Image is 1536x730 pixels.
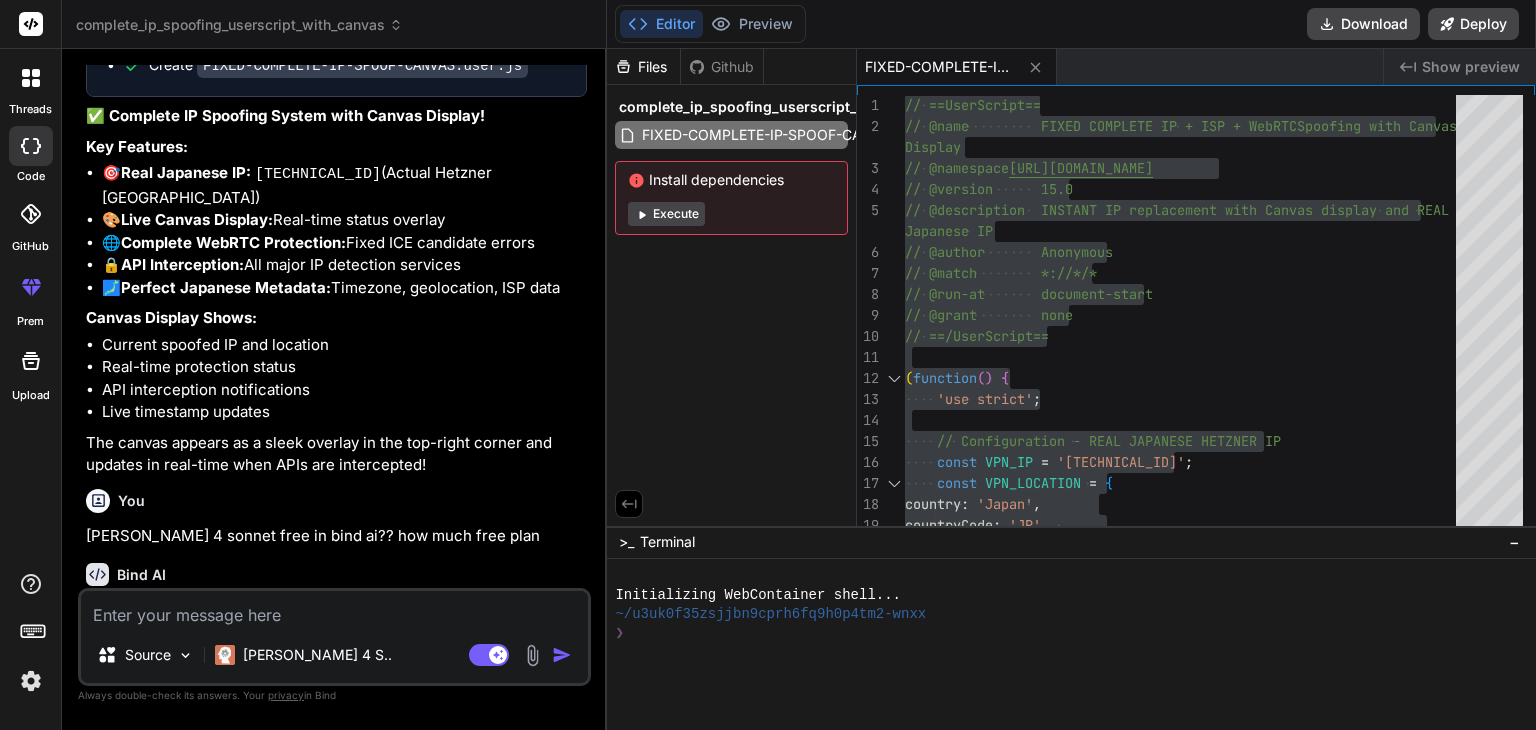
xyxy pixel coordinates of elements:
strong: ✅ Complete IP Spoofing System with Canvas Display! [86,106,485,125]
img: settings [14,664,48,698]
p: Source [125,645,171,665]
div: Files [607,57,680,77]
span: : [993,516,1001,534]
button: Deploy [1428,8,1519,40]
span: // @version 15.0 [905,180,1073,198]
span: { [1105,474,1113,492]
span: [URL][DOMAIN_NAME] [1009,159,1153,177]
li: 🗾 Timezone, geolocation, ISP data [102,277,587,300]
img: Pick Models [177,647,194,664]
span: // ==UserScript== [905,96,1041,114]
span: s display and REAL [1305,201,1449,219]
div: 10 [857,326,879,347]
span: Install dependencies [628,170,835,190]
div: 19 [857,515,879,536]
strong: API Interception: [121,255,244,274]
div: 5 [857,200,879,221]
span: 'Japan' [977,495,1033,513]
strong: Live Canvas Display: [121,210,273,229]
span: 'JP' [1009,516,1041,534]
span: = [1041,453,1049,471]
h6: You [118,491,145,511]
span: country [905,495,961,513]
img: icon [552,645,572,665]
div: 12 [857,368,879,389]
span: // @grant none [905,306,1073,324]
span: // @run-at document-start [905,285,1153,303]
span: ; [1033,390,1041,408]
span: Terminal [640,532,695,552]
span: FIXED-COMPLETE-IP-SPOOF-CANVAS.user.js [865,57,1015,77]
span: { [1001,369,1009,387]
span: ❯ [615,624,625,643]
div: Click to collapse the range. [881,473,907,494]
span: >_ [619,532,634,552]
span: ( [977,369,985,387]
span: : [961,495,969,513]
p: [PERSON_NAME] 4 sonnet free in bind ai?? how much free plan [86,525,587,548]
span: ; [1185,453,1193,471]
button: Download [1307,8,1420,40]
span: privacy [268,689,304,701]
span: ( [905,369,913,387]
li: Live timestamp updates [102,401,587,424]
span: // @author Anonymous [905,243,1113,261]
span: , [1041,516,1049,534]
strong: Key Features: [86,137,188,156]
span: // Configuration - REAL JAPANESE HETZNER IP [937,432,1281,450]
div: 1 [857,95,879,116]
strong: Perfect Japanese Metadata: [121,278,331,297]
strong: Complete WebRTC Protection: [121,233,346,252]
code: FIXED-COMPLETE-IP-SPOOF-CANVAS.user.js [197,54,528,78]
div: 6 [857,242,879,263]
span: ) [985,369,993,387]
li: 🎯 (Actual Hetzner [GEOGRAPHIC_DATA]) [102,162,587,209]
button: Editor [620,10,703,38]
div: 2 [857,116,879,137]
div: 17 [857,473,879,494]
div: Click to collapse the range. [881,368,907,389]
button: Execute [628,202,705,226]
span: complete_ip_spoofing_userscript_with_canvas [619,97,943,117]
label: Upload [12,387,50,404]
li: API interception notifications [102,379,587,402]
strong: Canvas Display Shows: [86,308,257,327]
span: = [1089,474,1097,492]
span: // @namespace [905,159,1009,177]
span: const [937,474,977,492]
span: Japanese IP [905,222,993,240]
div: 18 [857,494,879,515]
span: FIXED-COMPLETE-IP-SPOOF-CANVAS.user.js [640,123,948,147]
code: [TECHNICAL_ID] [255,166,381,183]
div: 16 [857,452,879,473]
span: const [937,453,977,471]
p: Always double-check its answers. Your in Bind [78,686,591,705]
img: attachment [521,644,544,667]
span: countryCode [905,516,993,534]
p: [PERSON_NAME] 4 S.. [243,645,392,665]
span: 'use strict' [937,390,1033,408]
div: Create [149,55,528,76]
span: Initializing WebContainer shell... [615,586,901,605]
button: Preview [703,10,801,38]
li: Real-time protection status [102,356,587,379]
span: complete_ip_spoofing_userscript_with_canvas [76,15,403,35]
div: 13 [857,389,879,410]
div: 9 [857,305,879,326]
div: 14 [857,410,879,431]
span: − [1509,532,1520,552]
label: prem [17,313,44,330]
h6: Bind AI [117,565,166,585]
p: The canvas appears as a sleek overlay in the top-right corner and updates in real-time when APIs ... [86,432,587,477]
label: threads [9,101,52,118]
label: GitHub [12,238,49,255]
span: // @description INSTANT IP replacement with Canva [905,201,1305,219]
div: Github [681,57,763,77]
div: 3 [857,158,879,179]
span: // @name FIXED COMPLETE IP + ISP + WebRTC [905,117,1297,135]
span: // @match *://*/* [905,264,1097,282]
span: Spoofing with Canvas [1297,117,1457,135]
span: function [913,369,977,387]
div: 15 [857,431,879,452]
div: 4 [857,179,879,200]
